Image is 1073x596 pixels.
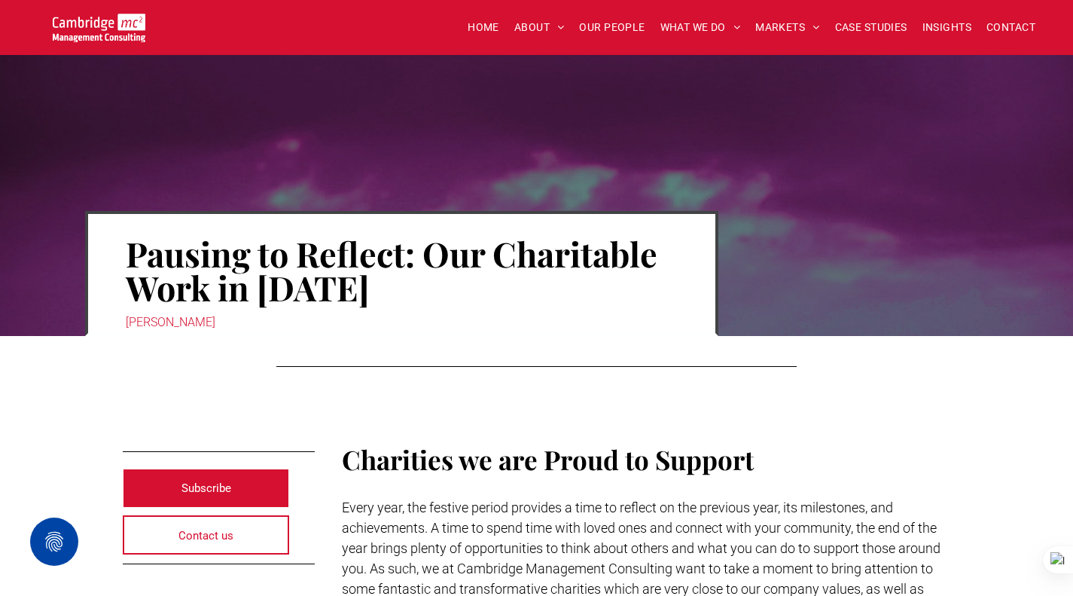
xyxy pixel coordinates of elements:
a: Contact us [123,515,290,555]
a: OUR PEOPLE [572,16,652,39]
a: WHAT WE DO [653,16,748,39]
a: ABOUT [507,16,572,39]
a: MARKETS [748,16,827,39]
a: Subscribe [123,469,290,508]
div: [PERSON_NAME] [126,312,678,333]
a: HOME [460,16,507,39]
span: Contact us [178,517,233,555]
h1: Pausing to Reflect: Our Charitable Work in [DATE] [126,235,678,306]
a: INSIGHTS [915,16,979,39]
a: Your Business Transformed | Cambridge Management Consulting [53,16,145,32]
span: Subscribe [181,469,231,507]
img: Go to Homepage [53,14,145,42]
a: CONTACT [979,16,1043,39]
a: CASE STUDIES [828,16,915,39]
span: Charities we are Proud to Support [342,442,754,477]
